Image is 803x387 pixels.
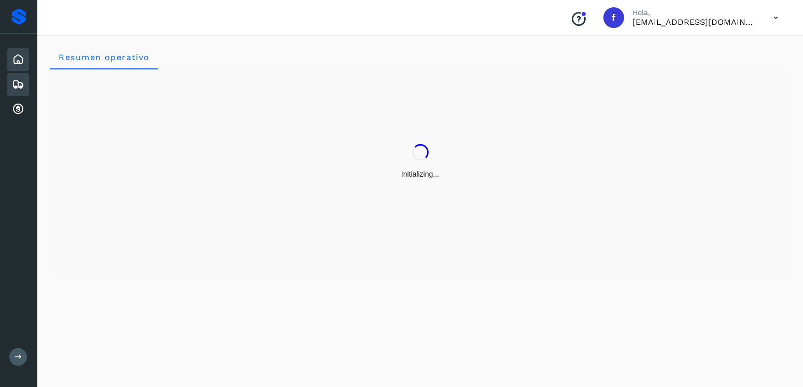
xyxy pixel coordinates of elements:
div: Embarques [7,73,29,96]
div: Inicio [7,48,29,71]
div: Cuentas por cobrar [7,98,29,121]
span: Resumen operativo [58,52,150,62]
p: facturacion@expresssanjavier.com [632,17,757,27]
p: Hola, [632,8,757,17]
